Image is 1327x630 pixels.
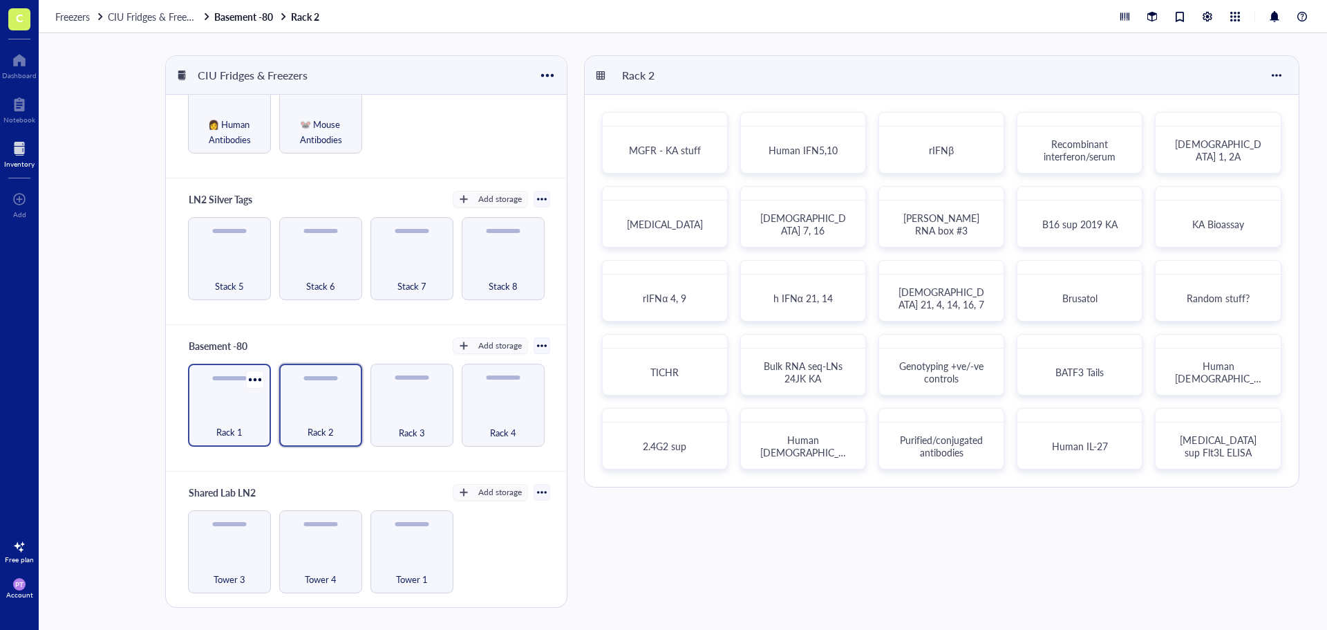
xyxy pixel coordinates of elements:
span: Bulk RNA seq-LNs 24JK KA [764,359,845,385]
span: Rack 4 [490,425,516,441]
a: Freezers [55,10,105,23]
span: 👩 Human Antibodies [194,117,265,147]
span: BATF3 Tails [1055,365,1104,379]
span: Stack 7 [397,279,426,294]
a: Basement -80Rack 2 [214,10,322,23]
span: KA Bioassay [1192,217,1244,231]
span: Human [DEMOGRAPHIC_DATA] 17, 4, 6 [1175,359,1261,398]
span: Tower 4 [305,572,337,587]
span: 🐭 Mouse Antibodies [285,117,356,147]
span: Tower 1 [396,572,428,587]
span: Recombinant interferon/serum [1044,137,1116,163]
div: Add storage [478,340,522,352]
span: Rack 2 [308,425,334,440]
span: Human [DEMOGRAPHIC_DATA] 1, 8 [760,433,846,472]
div: Dashboard [2,71,37,80]
span: Stack 8 [489,279,518,294]
span: rIFNα 4, 9 [643,291,686,305]
span: C [16,9,23,26]
span: TICHR [650,365,679,379]
div: Account [6,591,33,599]
button: Add storage [453,484,528,501]
div: Rack 2 [616,64,699,87]
span: 2.4G2 sup [643,439,686,453]
span: Stack 5 [215,279,244,294]
div: Shared Lab LN2 [182,483,265,502]
span: PT [15,580,23,589]
span: Purified/conjugated antibodies [900,433,986,459]
div: Free plan [5,555,34,564]
span: [DEMOGRAPHIC_DATA] 7, 16 [760,211,846,237]
a: CIU Fridges & Freezers [108,10,211,23]
div: Notebook [3,115,35,124]
div: LN2 Silver Tags [182,189,265,209]
button: Add storage [453,337,528,354]
span: CIU Fridges & Freezers [108,10,203,24]
span: [MEDICAL_DATA] [627,217,703,231]
span: h IFNα 21, 14 [773,291,833,305]
span: Freezers [55,10,90,24]
span: [DEMOGRAPHIC_DATA] 21, 4, 14, 16, 7 [898,285,984,311]
span: B16 sup 2019 KA [1042,217,1118,231]
span: MGFR - KA stuff [629,143,701,157]
span: Stack 6 [306,279,335,294]
span: [DEMOGRAPHIC_DATA] 1, 2A [1175,137,1261,163]
div: CIU Fridges & Freezers [191,64,314,87]
div: Add storage [478,486,522,499]
span: Tower 3 [214,572,245,587]
div: Basement -80 [182,336,265,355]
span: Random stuff? [1187,291,1250,305]
span: Brusatol [1062,291,1098,305]
button: Add storage [453,191,528,207]
span: Genotyping +ve/-ve controls [899,359,986,385]
span: Rack 1 [216,425,243,440]
span: [PERSON_NAME] RNA box #3 [903,211,982,237]
span: Rack 3 [399,425,425,441]
span: [MEDICAL_DATA] sup Flt3L ELISA [1180,433,1259,459]
span: rIFNβ [929,143,954,157]
a: Inventory [4,138,35,168]
div: Add [13,210,26,219]
a: Notebook [3,93,35,124]
span: Human IL-27 [1052,439,1108,453]
div: Add storage [478,193,522,205]
span: Human IFN5,10 [769,143,838,157]
div: Inventory [4,160,35,168]
a: Dashboard [2,49,37,80]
